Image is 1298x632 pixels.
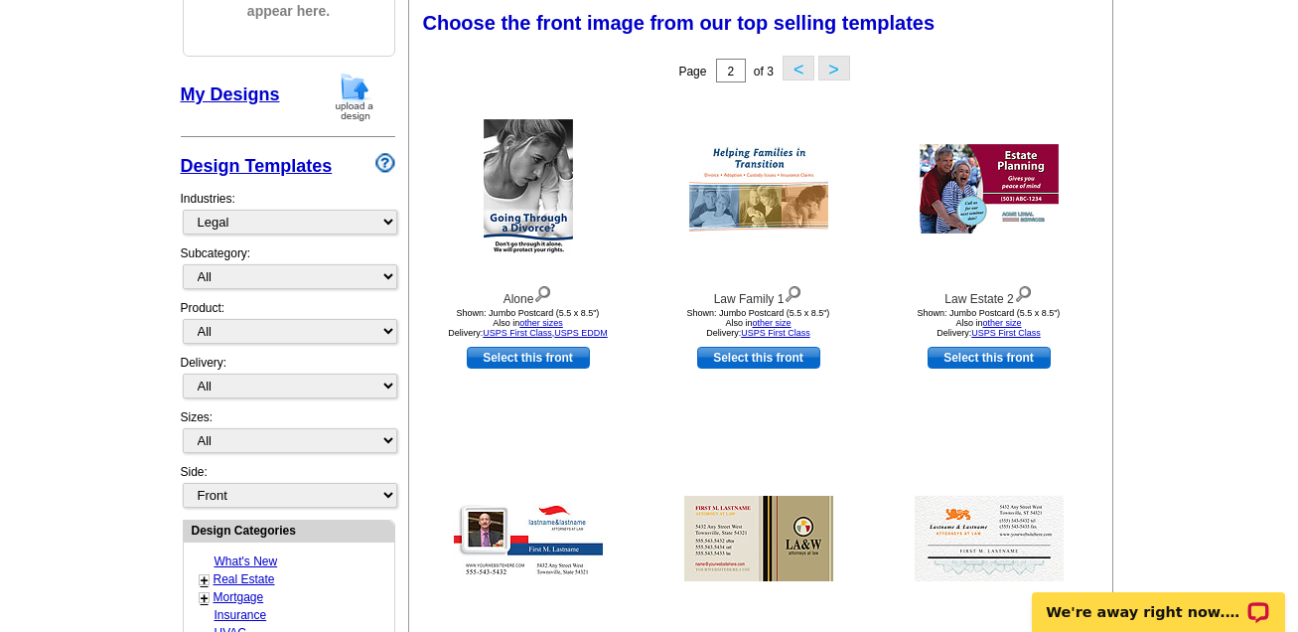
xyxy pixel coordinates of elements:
button: < [783,56,814,80]
div: Delivery: [181,354,395,408]
span: Also in [493,318,563,328]
div: Sizes: [181,408,395,463]
div: Shown: Jumbo Postcard (5.5 x 8.5") Delivery: [880,308,1098,338]
a: USPS First Class [971,328,1041,338]
div: Shown: Jumbo Postcard (5.5 x 8.5") Delivery: [649,308,868,338]
a: USPS First Class [483,328,552,338]
img: upload-design [329,72,380,122]
span: Also in [725,318,791,328]
a: Design Templates [181,156,333,176]
div: Design Categories [184,521,394,540]
a: other size [752,318,791,328]
div: Subcategory: [181,244,395,299]
button: > [818,56,850,80]
a: use this design [928,347,1051,369]
a: use this design [467,347,590,369]
a: + [201,590,209,606]
div: Law Estate 2 [880,281,1098,308]
img: view design details [784,281,802,303]
div: Law Family 1 [649,281,868,308]
img: Attorney [684,496,833,581]
div: Industries: [181,180,395,244]
a: USPS EDDM [554,328,608,338]
a: My Designs [181,84,280,104]
img: Law Stripe [454,496,603,581]
img: design-wizard-help-icon.png [375,153,395,173]
span: Choose the front image from our top selling templates [423,12,936,34]
img: Attorney 2 [915,496,1064,581]
a: other size [982,318,1021,328]
div: Shown: Jumbo Postcard (5.5 x 8.5") Delivery: , [419,308,638,338]
a: USPS First Class [741,328,810,338]
span: of 3 [754,65,774,79]
a: Real Estate [214,572,275,586]
span: Page [678,65,706,79]
img: Alone [484,119,573,258]
a: use this design [697,347,820,369]
a: What's New [215,554,278,568]
iframe: LiveChat chat widget [1019,569,1298,632]
a: Insurance [215,608,267,622]
img: view design details [1014,281,1033,303]
a: other sizes [519,318,563,328]
img: Law Family 1 [689,144,828,234]
div: Alone [419,281,638,308]
img: Law Estate 2 [920,144,1059,234]
div: Side: [181,463,395,510]
span: Also in [955,318,1021,328]
a: + [201,572,209,588]
img: view design details [533,281,552,303]
div: Product: [181,299,395,354]
a: Mortgage [214,590,264,604]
